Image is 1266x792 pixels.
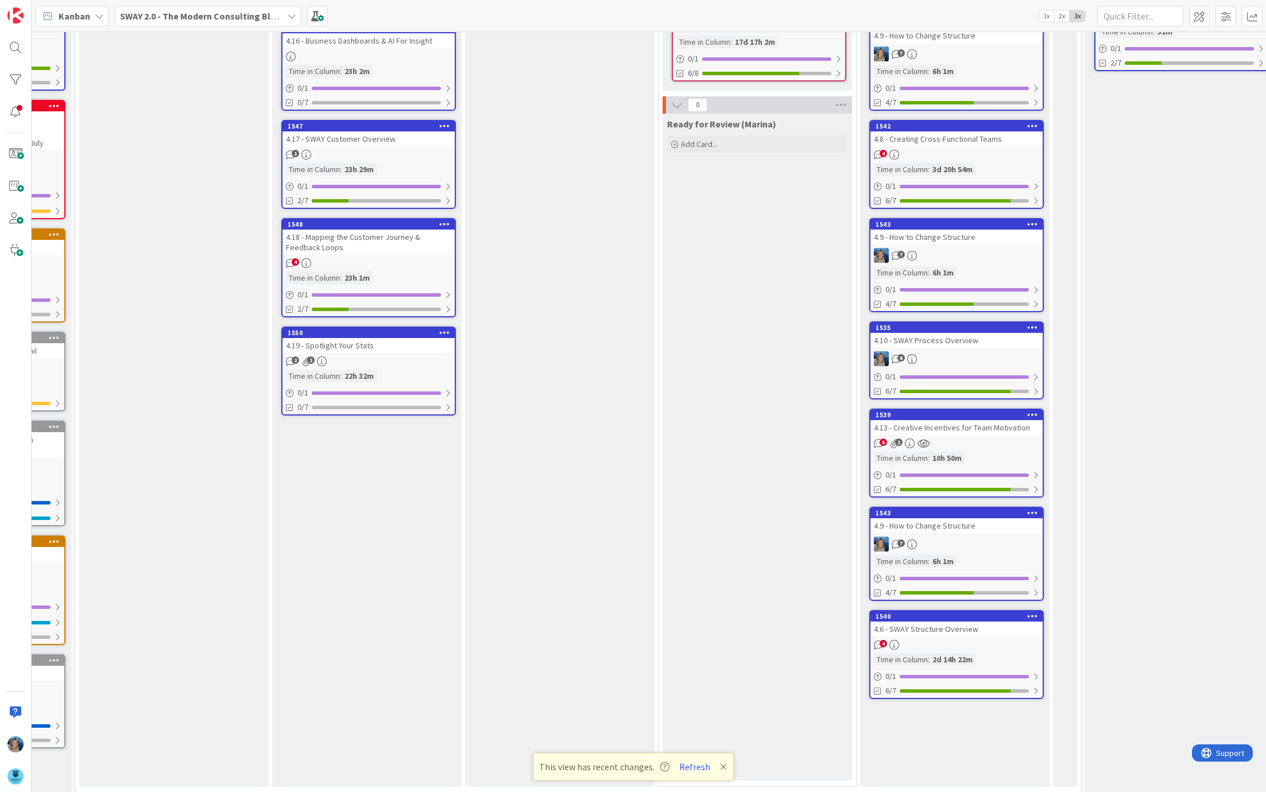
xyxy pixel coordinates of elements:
span: 4/7 [885,298,896,310]
span: 4 [292,258,299,266]
div: 1543 [870,219,1043,230]
div: 1539 [870,410,1043,420]
img: MA [874,537,889,552]
div: 0/1 [870,669,1043,684]
div: 15404.6 - SWAY Structure Overview [870,611,1043,636]
span: 3x [1070,10,1085,22]
a: 15474.17 - SWAY Customer OverviewTime in Column:23h 29m0/12/7 [281,120,456,209]
span: : [928,555,930,568]
div: 15484.18 - Mapping the Customer Journey & Feedback Loops [282,219,455,255]
span: 0 / 1 [297,82,308,94]
div: 0/1 [870,179,1043,193]
div: 23h 1m [342,271,373,284]
div: Time in Column [286,370,340,382]
div: 3d 20h 54m [930,163,975,176]
span: 1 [895,438,903,446]
div: 15474.17 - SWAY Customer Overview [282,121,455,146]
span: 2x [1054,10,1070,22]
div: 0/1 [870,571,1043,585]
span: 6/7 [885,685,896,697]
div: 0/1 [282,288,455,302]
span: Add Card... [681,139,718,149]
div: 1540 [870,611,1043,622]
a: 4.9 - How to Change StructureMATime in Column:6h 1m0/14/7 [869,17,1044,111]
div: 15434.9 - How to Change Structure [870,219,1043,244]
img: MA [874,351,889,366]
span: : [730,36,732,48]
div: 4.9 - How to Change Structure [870,28,1043,43]
span: 4 [880,640,887,647]
div: 0/1 [282,179,455,193]
div: Time in Column [874,555,928,568]
a: 15424.8 - Creating Cross-Functional TeamsTime in Column:3d 20h 54m0/16/7 [869,120,1044,209]
a: 15394.13 - Creative Incentives for Team MotivationTime in Column:10h 50m0/16/7 [869,409,1044,498]
span: 0 / 1 [885,670,896,682]
div: 1535 [876,324,1043,332]
span: Kanban [59,9,90,23]
div: 1548 [288,220,455,228]
img: Visit kanbanzone.com [7,7,24,24]
div: 23h 2m [342,65,373,77]
div: 1547 [282,121,455,131]
span: 0 [688,98,707,112]
span: 0 / 1 [885,371,896,383]
span: 5 [880,438,887,446]
span: 6/7 [885,483,896,495]
div: 15504.19 - Spotlight Your Stats [282,328,455,353]
div: Time in Column [874,653,928,666]
div: 15354.10 - SWAY Process Overview [870,323,1043,348]
div: 0/1 [870,282,1043,297]
img: MA [874,248,889,263]
span: 1 [307,356,315,364]
span: 0/7 [297,401,308,413]
span: : [928,452,930,464]
span: 6/7 [885,385,896,397]
span: 0/7 [297,96,308,108]
div: 6h 1m [930,555,957,568]
input: Quick Filter... [1097,6,1183,26]
img: avatar [7,768,24,785]
div: 4.13 - Creative Incentives for Team Motivation [870,420,1043,435]
span: 4/7 [885,587,896,599]
div: MA [870,248,1043,263]
div: 0/1 [870,468,1043,482]
span: 0 / 1 [688,53,699,65]
a: 15484.18 - Mapping the Customer Journey & Feedback LoopsTime in Column:23h 1m0/12/7 [281,218,456,317]
span: : [340,65,342,77]
a: 15354.10 - SWAY Process OverviewMA0/16/7 [869,321,1044,399]
div: 1535 [870,323,1043,333]
div: 4.10 - SWAY Process Overview [870,333,1043,348]
div: 1547 [288,122,455,130]
div: Time in Column [874,65,928,77]
div: MA [870,46,1043,61]
a: 15464.16 - Business Dashboards & AI For InsightTime in Column:23h 2m0/10/7 [281,22,456,111]
span: : [928,653,930,666]
div: 4.6 - SWAY Structure Overview [870,622,1043,636]
div: 4.17 - SWAY Customer Overview [282,131,455,146]
div: Time in Column [286,163,340,176]
span: 1 [292,150,299,157]
div: 1550 [288,329,455,337]
div: Time in Column [874,452,928,464]
span: 0 / 1 [1110,42,1121,55]
div: 0/1 [870,370,1043,384]
div: 2d 14h 22m [930,653,975,666]
span: 2/7 [297,303,308,315]
span: 0 / 1 [885,284,896,296]
span: : [928,266,930,279]
a: 15504.19 - Spotlight Your StatsTime in Column:22h 32m0/10/7 [281,327,456,416]
div: Time in Column [286,65,340,77]
div: 15434.9 - How to Change Structure [870,508,1043,533]
a: 15434.9 - How to Change StructureMATime in Column:6h 1m0/14/7 [869,218,1044,312]
span: 6/8 [688,67,699,79]
div: MA [870,537,1043,552]
div: 1548 [282,219,455,230]
div: 23h 29m [342,163,377,176]
div: 6h 1m [930,266,957,279]
span: 7 [897,539,905,547]
img: MA [7,736,24,752]
img: MA [874,46,889,61]
div: 1542 [870,121,1043,131]
div: 1543 [870,508,1043,518]
span: 7 [897,251,905,258]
